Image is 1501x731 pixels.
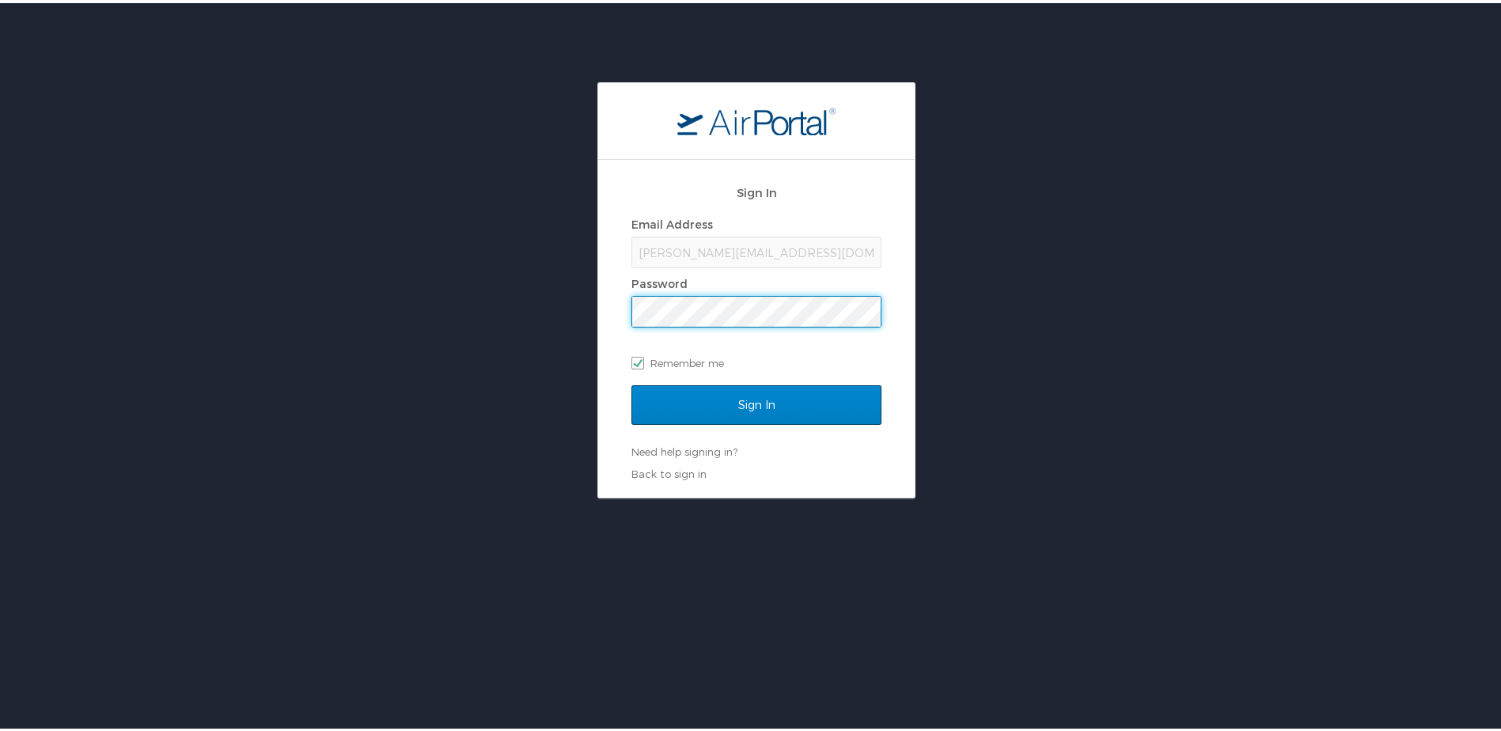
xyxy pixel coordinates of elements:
label: Email Address [631,214,713,228]
a: Back to sign in [631,464,707,477]
label: Remember me [631,348,881,372]
img: logo [677,104,836,132]
label: Password [631,274,688,287]
h2: Sign In [631,180,881,199]
input: Sign In [631,382,881,422]
a: Need help signing in? [631,442,737,455]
